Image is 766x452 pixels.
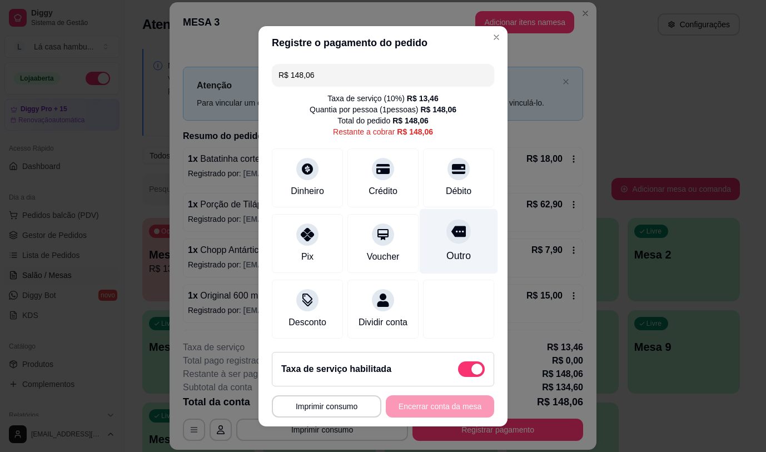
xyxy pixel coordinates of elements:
[369,185,397,198] div: Crédito
[301,250,314,264] div: Pix
[291,185,324,198] div: Dinheiro
[397,126,433,137] div: R$ 148,06
[392,115,429,126] div: R$ 148,06
[272,395,381,418] button: Imprimir consumo
[258,26,508,59] header: Registre o pagamento do pedido
[289,316,326,329] div: Desconto
[333,126,433,137] div: Restante a cobrar
[407,93,439,104] div: R$ 13,46
[420,104,456,115] div: R$ 148,06
[359,316,407,329] div: Dividir conta
[337,115,429,126] div: Total do pedido
[488,28,505,46] button: Close
[278,64,488,86] input: Ex.: hambúrguer de cordeiro
[310,104,456,115] div: Quantia por pessoa ( 1 pessoas)
[281,362,391,376] h2: Taxa de serviço habilitada
[367,250,400,264] div: Voucher
[446,185,471,198] div: Débito
[327,93,438,104] div: Taxa de serviço ( 10 %)
[446,249,471,263] div: Outro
